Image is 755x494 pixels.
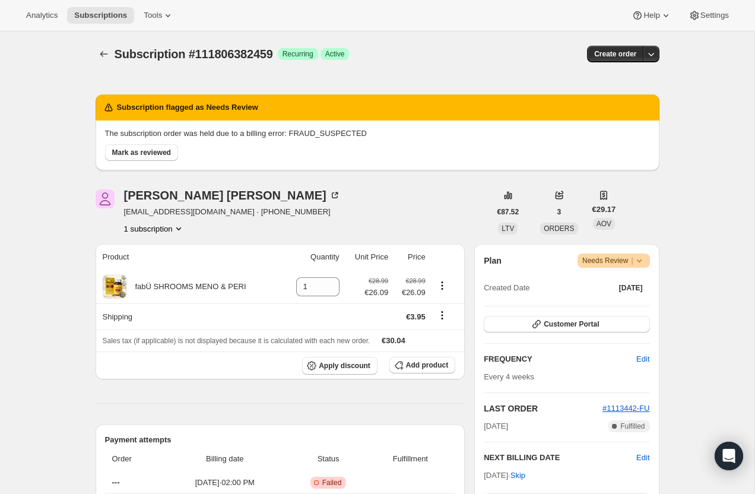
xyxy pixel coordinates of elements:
[105,144,178,161] button: Mark as reviewed
[502,224,514,233] span: LTV
[112,478,120,487] span: ---
[587,46,643,62] button: Create order
[636,452,649,464] button: Edit
[557,207,562,217] span: 3
[643,11,659,20] span: Help
[137,7,181,24] button: Tools
[166,477,284,489] span: [DATE] · 02:00 PM
[620,422,645,431] span: Fulfilled
[484,255,502,267] h2: Plan
[602,403,650,414] button: #1113442-FU
[105,128,650,140] p: The subscription order was held due to a billing error: FRAUD_SUSPECTED
[484,471,525,480] span: [DATE] ·
[392,244,429,270] th: Price
[96,46,112,62] button: Subscriptions
[283,49,313,59] span: Recurring
[544,224,574,233] span: ORDERS
[406,312,426,321] span: €3.95
[582,255,645,267] span: Needs Review
[433,309,452,322] button: Shipping actions
[325,49,345,59] span: Active
[112,148,171,157] span: Mark as reviewed
[612,280,650,296] button: [DATE]
[631,256,633,265] span: |
[103,337,370,345] span: Sales tax (if applicable) is not displayed because it is calculated with each new order.
[282,244,343,270] th: Quantity
[484,420,508,432] span: [DATE]
[597,220,611,228] span: AOV
[700,11,729,20] span: Settings
[103,275,126,299] img: product img
[124,223,185,235] button: Product actions
[74,11,127,20] span: Subscriptions
[681,7,736,24] button: Settings
[105,446,163,472] th: Order
[144,11,162,20] span: Tools
[96,189,115,208] span: Paula Crawley
[166,453,284,465] span: Billing date
[484,282,529,294] span: Created Date
[594,49,636,59] span: Create order
[96,244,282,270] th: Product
[636,353,649,365] span: Edit
[592,204,616,216] span: €29.17
[26,11,58,20] span: Analytics
[497,207,519,217] span: €87.52
[364,287,388,299] span: €26.09
[484,403,602,414] h2: LAST ORDER
[619,283,643,293] span: [DATE]
[550,204,569,220] button: 3
[117,102,258,113] h2: Subscription flagged as Needs Review
[484,353,636,365] h2: FREQUENCY
[126,281,246,293] div: fabÜ SHROOMS MENO & PERI
[369,277,388,284] small: €28.99
[19,7,65,24] button: Analytics
[389,357,455,373] button: Add product
[124,206,341,218] span: [EMAIL_ADDRESS][DOMAIN_NAME] · [PHONE_NUMBER]
[291,453,366,465] span: Status
[503,466,532,485] button: Skip
[343,244,392,270] th: Unit Price
[624,7,678,24] button: Help
[629,350,656,369] button: Edit
[382,336,405,345] span: €30.04
[602,404,650,413] a: #1113442-FU
[96,303,282,330] th: Shipping
[715,442,743,470] div: Open Intercom Messenger
[67,7,134,24] button: Subscriptions
[322,478,342,487] span: Failed
[115,47,273,61] span: Subscription #111806382459
[433,279,452,292] button: Product actions
[406,277,426,284] small: €28.99
[302,357,377,375] button: Apply discount
[490,204,526,220] button: €87.52
[395,287,426,299] span: €26.09
[319,361,370,370] span: Apply discount
[124,189,341,201] div: [PERSON_NAME] [PERSON_NAME]
[484,452,636,464] h2: NEXT BILLING DATE
[105,434,456,446] h2: Payment attempts
[373,453,449,465] span: Fulfillment
[510,470,525,482] span: Skip
[484,372,534,381] span: Every 4 weeks
[544,319,599,329] span: Customer Portal
[484,316,649,332] button: Customer Portal
[406,360,448,370] span: Add product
